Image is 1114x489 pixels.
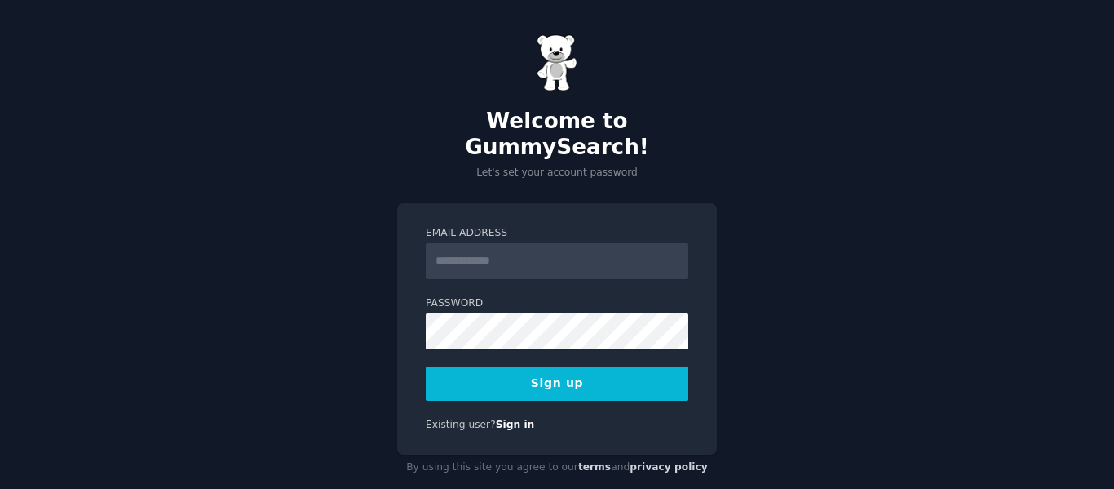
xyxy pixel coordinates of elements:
h2: Welcome to GummySearch! [397,109,717,160]
a: terms [578,461,611,473]
a: Sign in [496,419,535,430]
a: privacy policy [630,461,708,473]
label: Email Address [426,226,688,241]
div: By using this site you agree to our and [397,455,717,481]
p: Let's set your account password [397,166,717,180]
img: Gummy Bear [537,34,577,91]
label: Password [426,296,688,311]
span: Existing user? [426,419,496,430]
button: Sign up [426,367,688,401]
